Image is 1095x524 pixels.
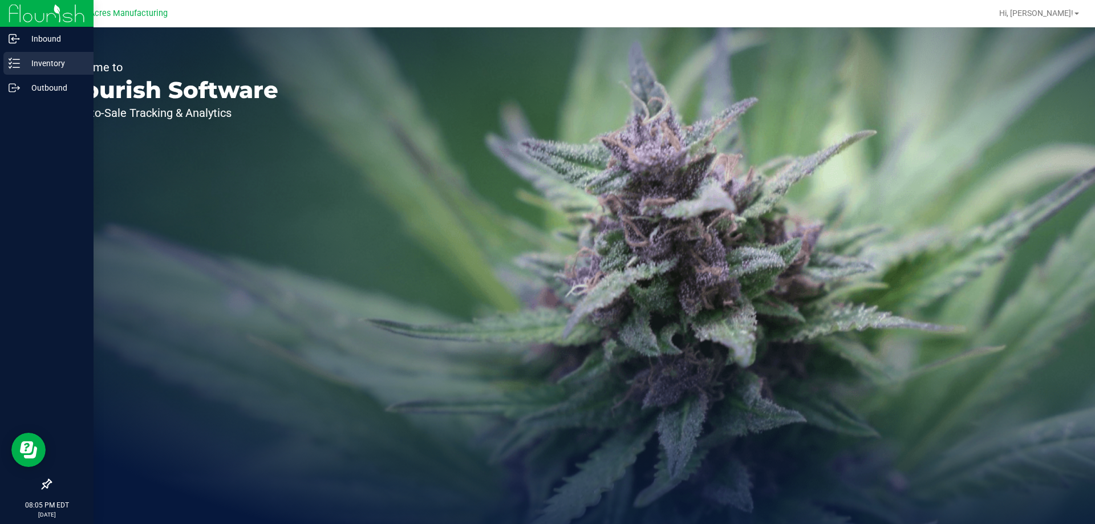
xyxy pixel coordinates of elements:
[62,79,278,101] p: Flourish Software
[9,33,20,44] inline-svg: Inbound
[65,9,168,18] span: Green Acres Manufacturing
[20,56,88,70] p: Inventory
[5,500,88,510] p: 08:05 PM EDT
[62,107,278,119] p: Seed-to-Sale Tracking & Analytics
[11,433,46,467] iframe: Resource center
[9,82,20,94] inline-svg: Outbound
[9,58,20,69] inline-svg: Inventory
[20,32,88,46] p: Inbound
[5,510,88,519] p: [DATE]
[20,81,88,95] p: Outbound
[62,62,278,73] p: Welcome to
[999,9,1073,18] span: Hi, [PERSON_NAME]!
